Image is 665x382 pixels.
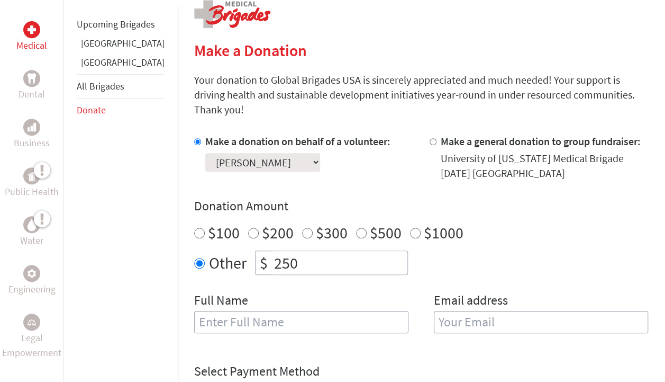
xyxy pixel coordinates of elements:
[441,135,641,148] label: Make a general donation to group fundraiser:
[28,25,36,34] img: Medical
[194,198,648,215] h4: Donation Amount
[77,36,165,55] li: Ghana
[194,73,648,117] p: Your donation to Global Brigades USA is sincerely appreciated and much needed! Your support is dr...
[14,119,50,150] a: BusinessBusiness
[16,38,47,53] p: Medical
[23,70,40,87] div: Dental
[23,21,40,38] div: Medical
[2,314,61,360] a: Legal EmpowermentLegal Empowerment
[23,314,40,331] div: Legal Empowerment
[316,223,348,243] label: $300
[194,41,648,60] h2: Make a Donation
[77,104,106,116] a: Donate
[5,167,59,199] a: Public HealthPublic Health
[23,216,40,233] div: Water
[28,218,36,230] img: Water
[19,87,45,102] p: Dental
[256,251,272,274] div: $
[81,37,165,49] a: [GEOGRAPHIC_DATA]
[194,292,248,311] label: Full Name
[77,13,165,36] li: Upcoming Brigades
[8,265,56,297] a: EngineeringEngineering
[424,223,463,243] label: $1000
[14,136,50,150] p: Business
[77,18,155,30] a: Upcoming Brigades
[77,55,165,74] li: Panama
[28,269,36,278] img: Engineering
[194,363,648,380] h4: Select Payment Method
[81,56,165,68] a: [GEOGRAPHIC_DATA]
[77,74,165,99] li: All Brigades
[194,311,408,333] input: Enter Full Name
[28,319,36,325] img: Legal Empowerment
[262,223,294,243] label: $200
[20,233,43,248] p: Water
[205,135,390,148] label: Make a donation on behalf of a volunteer:
[23,167,40,184] div: Public Health
[370,223,402,243] label: $500
[23,265,40,282] div: Engineering
[434,292,508,311] label: Email address
[28,73,36,83] img: Dental
[19,70,45,102] a: DentalDental
[77,80,124,92] a: All Brigades
[8,282,56,297] p: Engineering
[20,216,43,248] a: WaterWater
[16,21,47,53] a: MedicalMedical
[209,251,247,275] label: Other
[77,99,165,122] li: Donate
[441,151,648,181] div: University of [US_STATE] Medical Brigade [DATE] [GEOGRAPHIC_DATA]
[208,223,240,243] label: $100
[28,123,36,131] img: Business
[2,331,61,360] p: Legal Empowerment
[23,119,40,136] div: Business
[5,184,59,199] p: Public Health
[272,251,407,274] input: Enter Amount
[434,311,648,333] input: Your Email
[28,171,36,181] img: Public Health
